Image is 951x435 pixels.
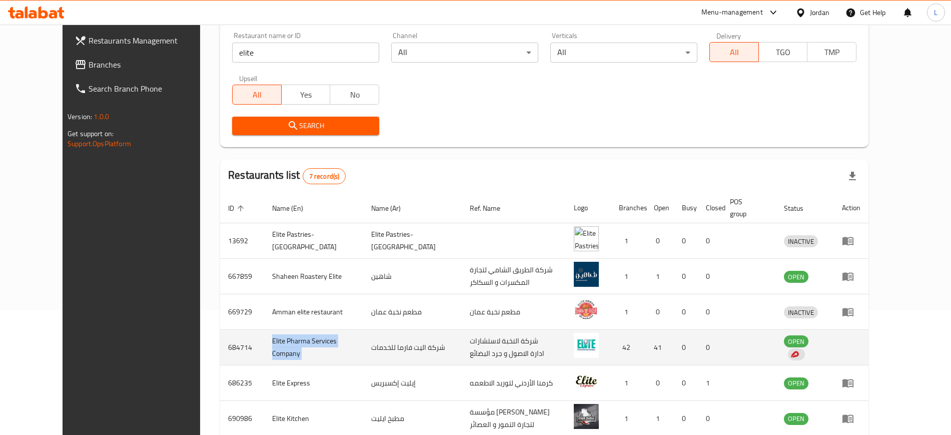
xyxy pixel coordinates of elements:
td: 41 [646,330,674,365]
label: Upsell [239,75,258,82]
td: 0 [674,294,698,330]
td: شركة النخبة لاستشارات ادارة الاصول و جرد البضائع [462,330,566,365]
td: 0 [674,223,698,259]
button: All [232,85,282,105]
img: Elite Pastries- Turkish Village [574,226,599,251]
td: كرمنا الأردني لتوريد الاطعمه [462,365,566,401]
span: All [237,88,278,102]
td: 1 [611,294,646,330]
div: Indicates that the vendor menu management has been moved to DH Catalog service [788,348,805,360]
td: 0 [646,294,674,330]
td: Elite Pastries- [GEOGRAPHIC_DATA] [363,223,462,259]
td: Elite Pharma Services Company [264,330,363,365]
div: Jordan [810,7,829,18]
span: Restaurants Management [89,35,213,47]
th: Busy [674,193,698,223]
span: OPEN [784,413,808,424]
td: Shaheen Roastery Elite [264,259,363,294]
div: Total records count [303,168,346,184]
th: Logo [566,193,611,223]
span: L [934,7,937,18]
div: Menu [842,306,860,318]
span: Get support on: [68,127,114,140]
td: 0 [698,259,722,294]
td: Amman elite restaurant [264,294,363,330]
label: Delivery [716,32,741,39]
th: Branches [611,193,646,223]
div: Menu [842,377,860,389]
div: All [550,43,697,63]
td: 1 [646,259,674,294]
td: 0 [646,223,674,259]
span: Search Branch Phone [89,83,213,95]
td: 1 [698,365,722,401]
td: 13692 [220,223,264,259]
td: شركة الطريق الشامي لتجارة المكسرات و السكاكر [462,259,566,294]
span: Name (En) [272,202,316,214]
td: 42 [611,330,646,365]
h2: Restaurants list [228,168,346,184]
span: INACTIVE [784,236,818,247]
div: Export file [840,164,864,188]
span: OPEN [784,336,808,347]
div: INACTIVE [784,235,818,247]
span: OPEN [784,271,808,283]
td: 0 [674,259,698,294]
span: Name (Ar) [371,202,414,214]
div: Menu [842,270,860,282]
div: OPEN [784,413,808,425]
img: Elite Kitchen [574,404,599,429]
td: 686235 [220,365,264,401]
span: Status [784,202,816,214]
span: TMP [811,45,852,60]
td: مطعم نخبة عمان [363,294,462,330]
a: Support.OpsPlatform [68,137,131,150]
span: Ref. Name [470,202,513,214]
span: TGO [763,45,804,60]
th: Open [646,193,674,223]
span: All [714,45,755,60]
span: OPEN [784,377,808,389]
button: TMP [807,42,856,62]
td: 684714 [220,330,264,365]
span: 7 record(s) [303,172,346,181]
img: delivery hero logo [790,350,799,359]
td: 0 [674,365,698,401]
td: Elite Pastries- [GEOGRAPHIC_DATA] [264,223,363,259]
input: Search for restaurant name or ID.. [232,43,379,63]
span: ID [228,202,247,214]
td: 0 [698,330,722,365]
div: Menu [842,412,860,424]
span: Branches [89,59,213,71]
img: Amman elite restaurant [574,297,599,322]
img: Shaheen Roastery Elite [574,262,599,287]
button: Search [232,117,379,135]
div: OPEN [784,335,808,347]
td: 0 [698,294,722,330]
div: All [391,43,538,63]
td: 669729 [220,294,264,330]
td: 0 [646,365,674,401]
td: 1 [611,223,646,259]
span: No [334,88,375,102]
span: Yes [286,88,327,102]
th: Closed [698,193,722,223]
img: Elite Pharma Services Company [574,333,599,358]
button: No [330,85,379,105]
a: Restaurants Management [67,29,221,53]
th: Action [834,193,868,223]
div: Menu [842,235,860,247]
div: INACTIVE [784,306,818,318]
a: Branches [67,53,221,77]
td: 1 [611,259,646,294]
td: 667859 [220,259,264,294]
a: Search Branch Phone [67,77,221,101]
button: Yes [281,85,331,105]
div: Menu-management [701,7,763,19]
td: مطعم نخبة عمان [462,294,566,330]
button: All [709,42,759,62]
td: شركة اليت فارما للخدمات [363,330,462,365]
td: شاهين [363,259,462,294]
